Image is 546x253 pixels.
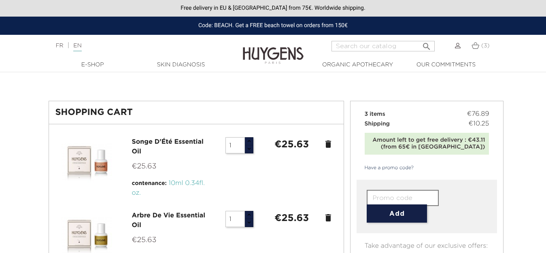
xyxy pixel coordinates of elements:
[73,43,81,51] a: EN
[140,61,221,69] a: Skin Diagnosis
[132,163,157,170] span: €25.63
[467,109,489,119] span: €76.89
[422,39,431,49] i: 
[472,43,489,49] a: (3)
[274,140,309,149] strong: €25.63
[55,43,63,49] a: FR
[317,61,398,69] a: Organic Apothecary
[367,204,427,223] button: Add
[367,190,439,206] input: Promo code
[323,213,333,223] a: delete
[274,213,309,223] strong: €25.63
[357,164,414,172] a: Have a promo code?
[365,121,390,127] span: Shipping
[132,236,157,244] span: €25.63
[62,137,112,188] img: Songe D\'Été Essential Oil
[419,38,434,49] button: 
[331,41,435,51] input: Search
[357,233,497,251] p: Take advantage of our exclusive offers:
[51,41,221,51] div: |
[243,34,304,65] img: Huygens
[132,180,205,196] span: 10ml 0.34fl. oz.
[406,61,487,69] a: Our commitments
[481,43,490,49] span: (3)
[468,119,489,129] span: €10.25
[369,137,485,151] div: Amount left to get free delivery : €43.11 (from 65€ in [GEOGRAPHIC_DATA])
[132,139,204,155] a: Songe D'Été Essential Oil
[52,61,133,69] a: E-Shop
[132,181,167,186] span: contenance:
[55,108,337,117] h1: Shopping Cart
[132,213,206,229] a: Arbre De Vie Essential Oil
[365,111,385,117] span: 3 items
[323,139,333,149] a: delete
